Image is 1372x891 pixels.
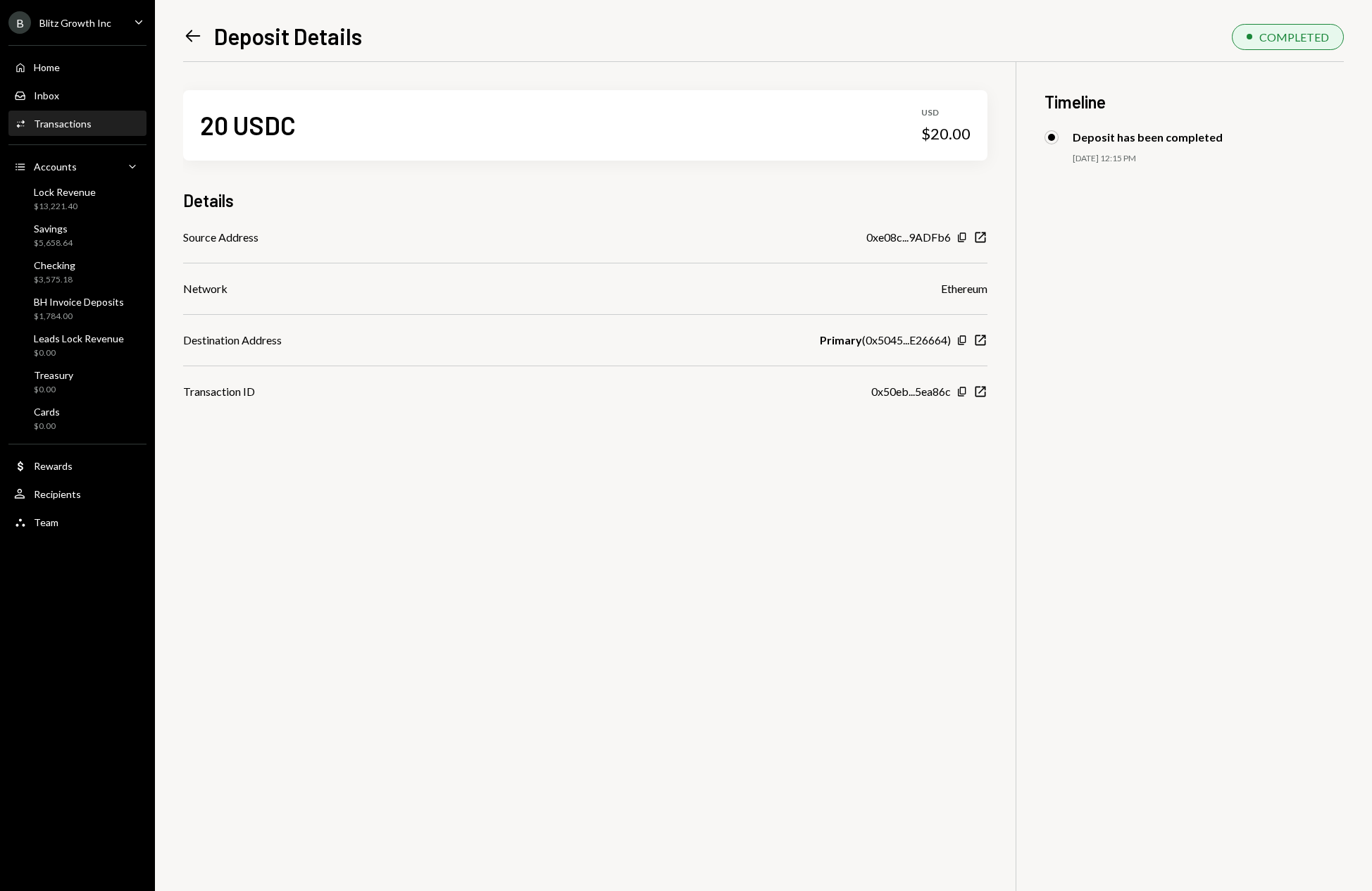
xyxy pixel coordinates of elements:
div: Ethereum [941,280,987,297]
a: Savings$5,658.64 [8,218,146,252]
a: Accounts [8,154,146,179]
a: Lock Revenue$13,221.40 [8,182,146,216]
div: $13,221.40 [34,201,96,213]
div: $0.00 [34,347,124,359]
div: Treasury [34,369,73,381]
div: Lock Revenue [34,186,96,198]
div: $1,784.00 [34,311,124,323]
div: 20 USDC [200,109,296,141]
a: Checking$3,575.18 [8,255,146,289]
a: Inbox [8,82,146,108]
div: ( 0x5045...E26664 ) [820,332,951,349]
a: Team [8,509,146,535]
div: $0.00 [34,384,73,396]
div: Transaction ID [183,383,255,400]
div: 0x50eb...5ea86c [871,383,951,400]
a: BH Invoice Deposits$1,784.00 [8,292,146,325]
div: Blitz Growth Inc [39,17,111,29]
div: Deposit has been completed [1073,130,1223,144]
a: Treasury$0.00 [8,365,146,399]
a: Rewards [8,453,146,478]
div: $5,658.64 [34,237,73,249]
div: Destination Address [183,332,282,349]
div: $0.00 [34,420,60,432]
h3: Details [183,189,234,212]
div: Source Address [183,229,258,246]
div: USD [921,107,971,119]
div: Cards [34,406,60,418]
div: Home [34,61,60,73]
b: Primary [820,332,862,349]
div: Recipients [34,488,81,500]
div: Savings [34,223,73,235]
div: Checking [34,259,75,271]
div: B [8,11,31,34]
h1: Deposit Details [214,22,362,50]
a: Recipients [8,481,146,506]
div: COMPLETED [1259,30,1329,44]
div: $20.00 [921,124,971,144]
div: Team [34,516,58,528]
div: $3,575.18 [34,274,75,286]
a: Transactions [8,111,146,136]
h3: Timeline [1044,90,1344,113]
div: Leads Lock Revenue [34,332,124,344]
a: Cards$0.00 [8,401,146,435]
div: Transactions [34,118,92,130]
div: BH Invoice Deposits [34,296,124,308]
a: Leads Lock Revenue$0.00 [8,328,146,362]
div: 0xe08c...9ADFb6 [866,229,951,246]
div: Network [183,280,227,297]
div: Accounts [34,161,77,173]
div: Rewards [34,460,73,472]
div: [DATE] 12:15 PM [1073,153,1344,165]
div: Inbox [34,89,59,101]
a: Home [8,54,146,80]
